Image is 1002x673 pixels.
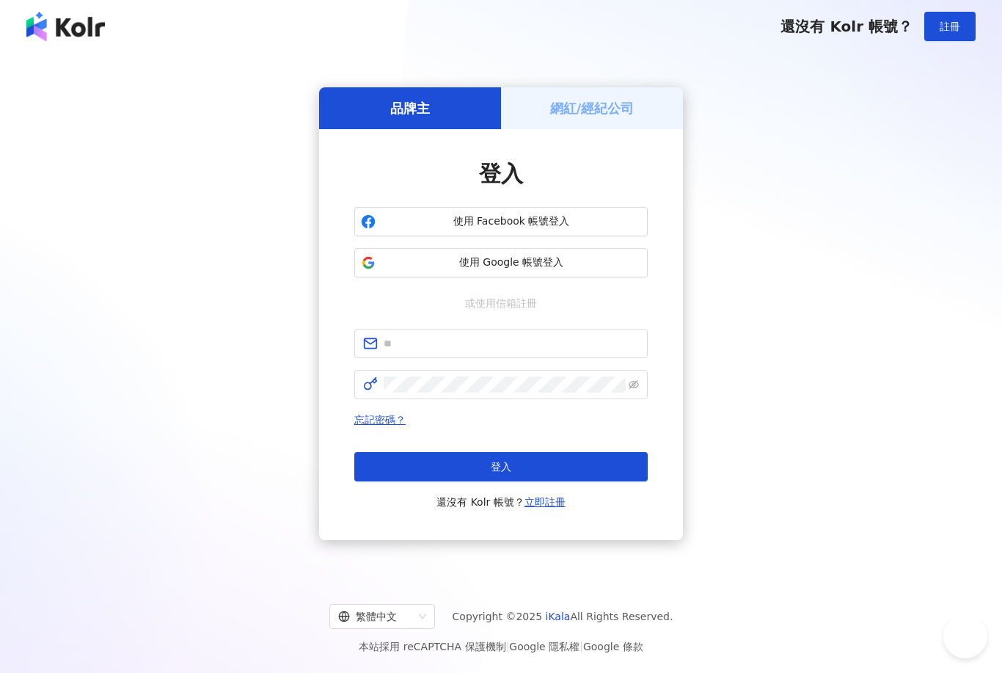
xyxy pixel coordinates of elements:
[940,21,960,32] span: 註冊
[780,18,913,35] span: 還沒有 Kolr 帳號？
[579,641,583,652] span: |
[354,248,648,277] button: 使用 Google 帳號登入
[509,641,579,652] a: Google 隱私權
[381,255,641,270] span: 使用 Google 帳號登入
[354,207,648,236] button: 使用 Facebook 帳號登入
[629,379,639,390] span: eye-invisible
[943,614,987,658] iframe: Help Scout Beacon - Open
[436,493,566,511] span: 還沒有 Kolr 帳號？
[26,12,105,41] img: logo
[381,214,641,229] span: 使用 Facebook 帳號登入
[453,608,673,625] span: Copyright © 2025 All Rights Reserved.
[354,452,648,481] button: 登入
[455,295,547,311] span: 或使用信箱註冊
[550,99,635,117] h5: 網紅/經紀公司
[583,641,643,652] a: Google 條款
[524,496,566,508] a: 立即註冊
[546,611,571,622] a: iKala
[354,414,406,426] a: 忘記密碼？
[491,461,511,473] span: 登入
[924,12,976,41] button: 註冊
[359,638,643,655] span: 本站採用 reCAPTCHA 保護機制
[338,605,413,628] div: 繁體中文
[390,99,430,117] h5: 品牌主
[506,641,510,652] span: |
[479,161,523,186] span: 登入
